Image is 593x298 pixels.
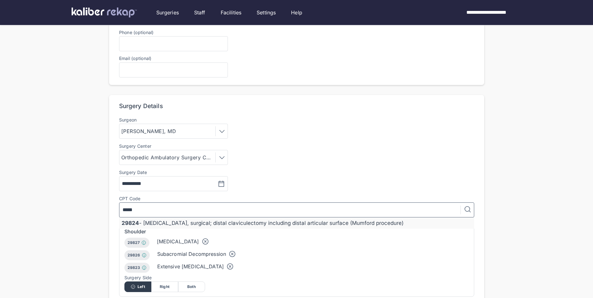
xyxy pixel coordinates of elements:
[157,238,199,245] div: [MEDICAL_DATA]
[124,238,149,248] div: 29827
[119,117,228,122] label: Surgeon
[122,220,472,226] div: - [MEDICAL_DATA], surgical; distal claviculectomy including distal articular surface (Mumford pro...
[119,56,152,61] label: Email (optional)
[122,220,139,226] span: 29824
[141,240,146,245] img: Info.77c6ff0b.svg
[124,228,469,235] div: Shoulder
[257,9,276,16] a: Settings
[121,127,178,135] div: [PERSON_NAME], MD
[142,253,147,258] img: Info.77c6ff0b.svg
[119,30,474,35] label: Phone (optional)
[124,275,469,280] div: Surgery Side
[119,102,163,110] div: Surgery Details
[124,263,150,273] div: 29823
[156,9,179,16] a: Surgeries
[151,281,178,292] div: Right
[72,7,137,17] img: kaliber labs logo
[124,250,150,260] div: 29826
[291,9,302,16] a: Help
[119,170,147,175] div: Surgery Date
[221,9,242,16] a: Facilities
[124,281,151,292] div: Left
[142,265,147,270] img: Info.77c6ff0b.svg
[194,9,205,16] a: Staff
[157,263,224,270] div: Extensive [MEDICAL_DATA]
[119,196,474,201] div: CPT Code
[157,250,226,258] div: Subacromial Decompression
[121,154,215,161] div: Orthopedic Ambulatory Surgery Center of [GEOGRAPHIC_DATA]
[119,144,228,149] label: Surgery Center
[122,180,170,187] input: MM/DD/YYYY
[178,281,205,292] div: Both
